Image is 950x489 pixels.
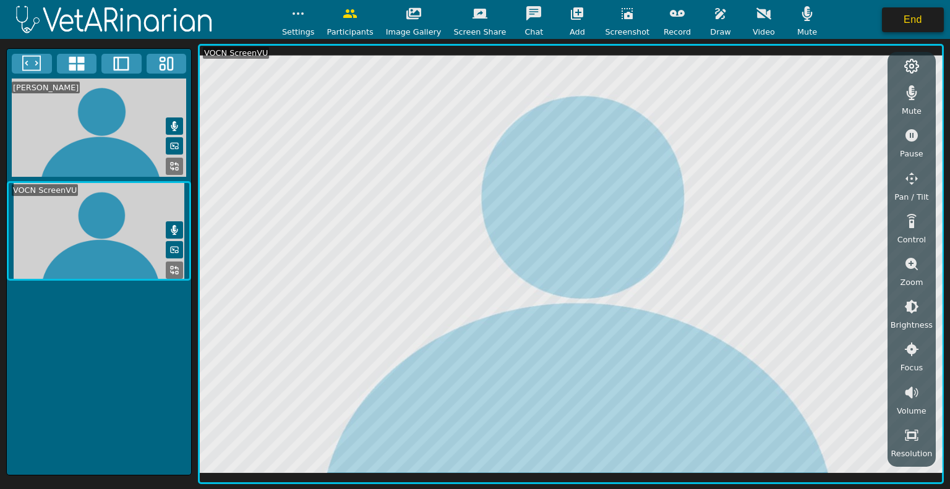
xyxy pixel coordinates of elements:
div: VOCN ScreenVU [12,184,78,196]
span: Screenshot [605,26,649,38]
button: Picture in Picture [166,137,183,155]
span: Zoom [900,276,923,288]
span: Chat [524,26,543,38]
span: Draw [710,26,730,38]
span: Mute [797,26,817,38]
span: Image Gallery [386,26,442,38]
span: Record [664,26,691,38]
span: Pause [900,148,923,159]
button: Replace Feed [166,262,183,279]
span: Pan / Tilt [894,191,928,203]
span: Video [753,26,775,38]
span: Add [570,26,585,38]
button: Two Window Medium [101,54,142,74]
span: Mute [902,105,922,117]
span: Settings [282,26,315,38]
div: VOCN ScreenVU [203,47,269,59]
button: Mute [166,221,183,239]
button: Replace Feed [166,158,183,175]
span: Control [897,234,926,245]
button: Picture in Picture [166,241,183,258]
img: logoWhite.png [6,2,223,37]
span: Volume [897,405,926,417]
span: Resolution [891,448,932,459]
span: Participants [327,26,373,38]
button: End [882,7,944,32]
button: Fullscreen [12,54,52,74]
button: Three Window Medium [147,54,187,74]
span: Focus [901,362,923,373]
button: 4x4 [57,54,97,74]
span: Screen Share [453,26,506,38]
button: Mute [166,117,183,135]
span: Brightness [891,319,933,331]
div: [PERSON_NAME] [12,82,80,93]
